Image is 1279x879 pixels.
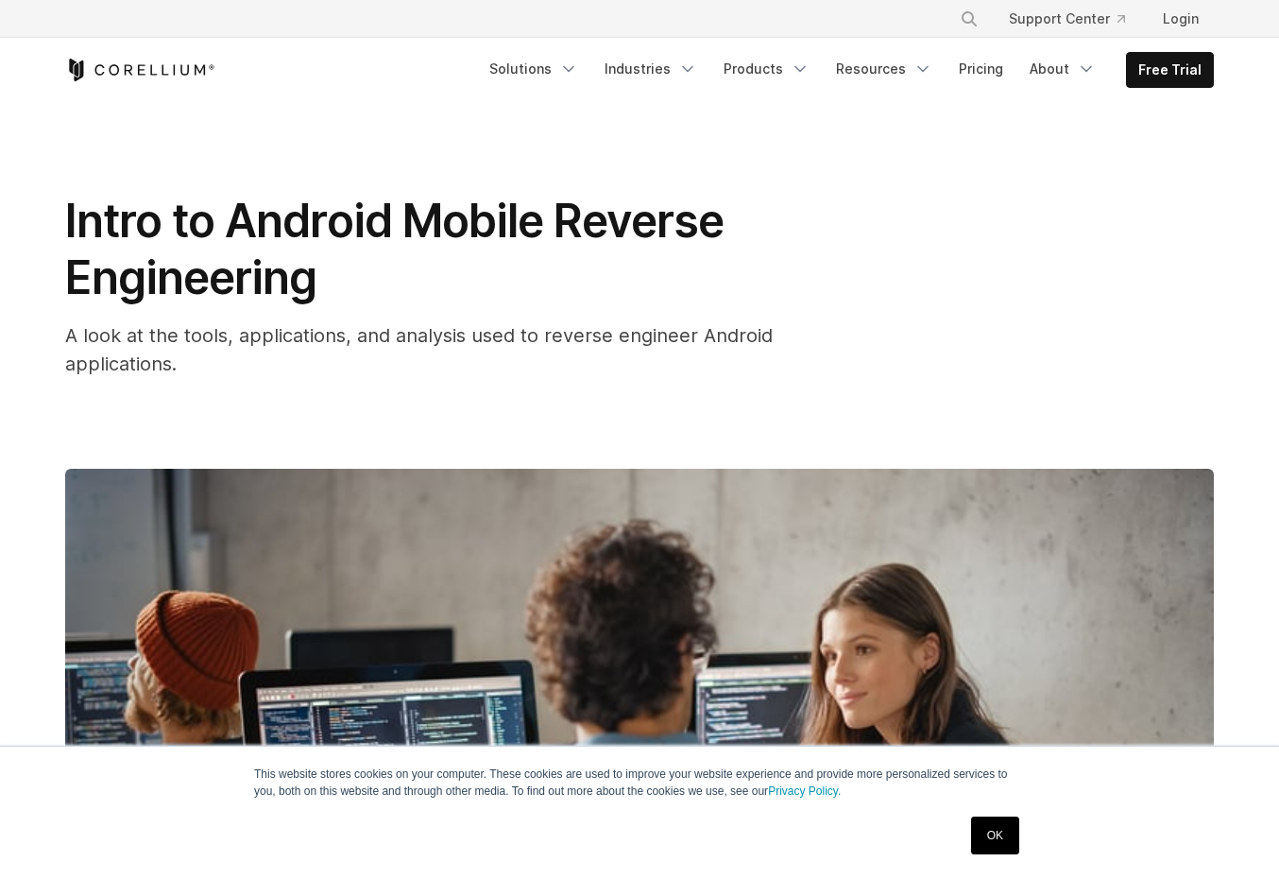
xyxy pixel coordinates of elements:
a: Corellium Home [65,59,215,81]
a: About [1018,52,1107,86]
span: A look at the tools, applications, and analysis used to reverse engineer Android applications. [65,324,773,375]
a: Privacy Policy. [768,784,841,798]
span: Intro to Android Mobile Reverse Engineering [65,193,724,305]
a: Solutions [478,52,589,86]
div: Navigation Menu [478,52,1214,88]
a: OK [971,817,1019,854]
a: Support Center [994,2,1140,36]
a: Login [1148,2,1214,36]
a: Resources [825,52,944,86]
a: Pricing [947,52,1015,86]
p: This website stores cookies on your computer. These cookies are used to improve your website expe... [254,766,1025,800]
a: Industries [593,52,708,86]
button: Search [952,2,986,36]
a: Free Trial [1127,53,1213,87]
a: Products [712,52,821,86]
div: Navigation Menu [937,2,1214,36]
